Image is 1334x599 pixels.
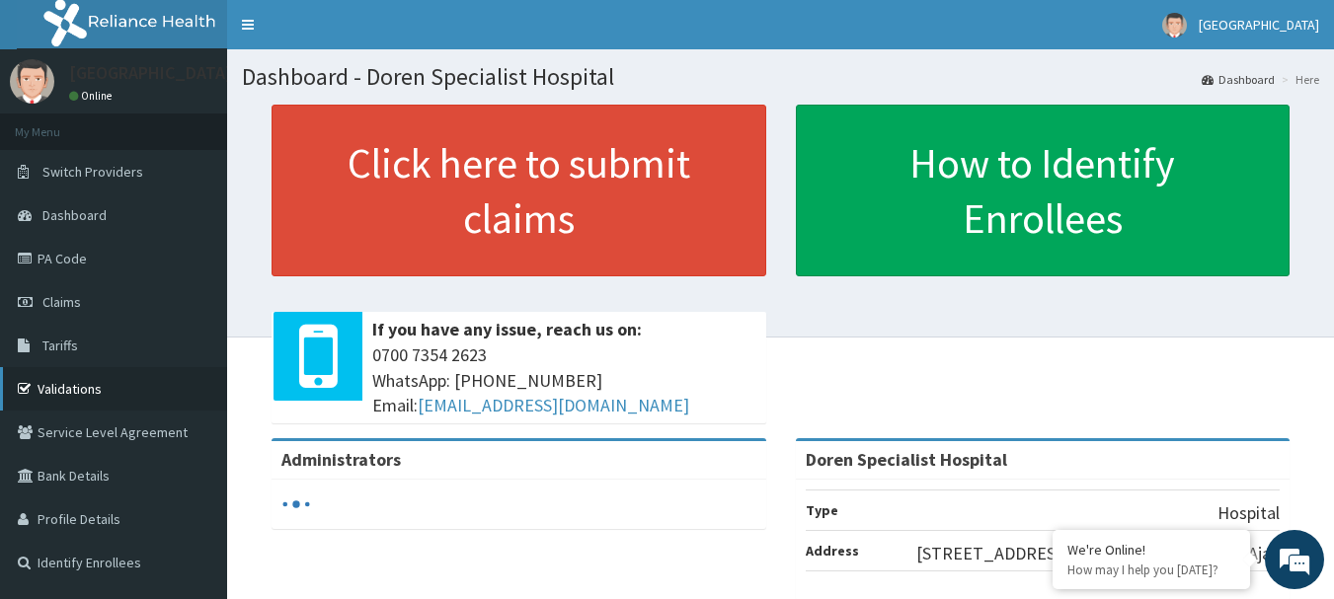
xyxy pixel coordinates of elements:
span: Dashboard [42,206,107,224]
a: Online [69,89,117,103]
p: How may I help you today? [1067,562,1235,578]
span: Switch Providers [42,163,143,181]
a: How to Identify Enrollees [796,105,1291,276]
img: User Image [10,59,54,104]
h1: Dashboard - Doren Specialist Hospital [242,64,1319,90]
svg: audio-loading [281,489,311,519]
span: 0700 7354 2623 WhatsApp: [PHONE_NUMBER] Email: [372,342,756,418]
b: Address [806,542,859,560]
p: [STREET_ADDRESS][PERSON_NAME]. Way, Ajah [916,541,1280,566]
li: Here [1277,71,1319,88]
span: Tariffs [42,337,78,354]
strong: Doren Specialist Hospital [806,448,1007,471]
span: [GEOGRAPHIC_DATA] [1199,16,1319,34]
b: Type [806,501,838,519]
p: Hospital [1217,500,1280,526]
span: Claims [42,293,81,311]
a: Dashboard [1202,71,1275,88]
b: Administrators [281,448,401,471]
div: We're Online! [1067,541,1235,559]
p: [GEOGRAPHIC_DATA] [69,64,232,82]
a: Click here to submit claims [272,105,766,276]
a: [EMAIL_ADDRESS][DOMAIN_NAME] [418,394,689,416]
img: User Image [1162,13,1187,37]
b: If you have any issue, reach us on: [372,318,642,340]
